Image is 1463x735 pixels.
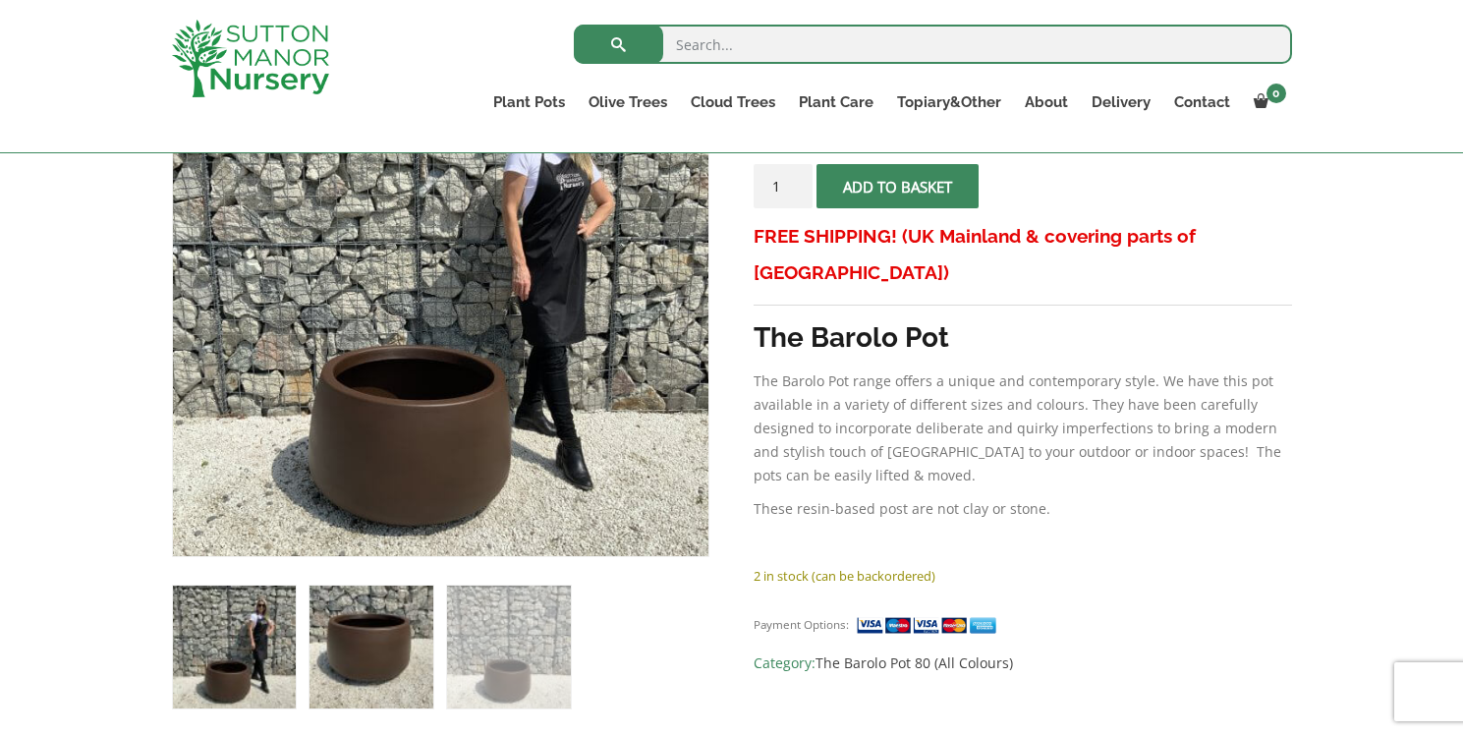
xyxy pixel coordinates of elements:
[1266,84,1286,103] span: 0
[754,564,1291,588] p: 2 in stock (can be backordered)
[816,164,979,208] button: Add to basket
[754,218,1291,291] h3: FREE SHIPPING! (UK Mainland & covering parts of [GEOGRAPHIC_DATA])
[172,20,329,97] img: logo
[754,651,1291,675] span: Category:
[1080,88,1162,116] a: Delivery
[885,88,1013,116] a: Topiary&Other
[309,586,432,708] img: The Barolo Pot 80 Colour Mocha (Resin) - Image 2
[754,164,813,208] input: Product quantity
[754,497,1291,521] p: These resin-based post are not clay or stone.
[1013,88,1080,116] a: About
[754,321,949,354] strong: The Barolo Pot
[787,88,885,116] a: Plant Care
[447,586,570,708] img: The Barolo Pot 80 Colour Mocha (Resin) - Image 3
[679,88,787,116] a: Cloud Trees
[173,586,296,708] img: The Barolo Pot 80 Colour Mocha (Resin)
[1242,88,1292,116] a: 0
[754,369,1291,487] p: The Barolo Pot range offers a unique and contemporary style. We have this pot available in a vari...
[1162,88,1242,116] a: Contact
[856,615,1003,636] img: payment supported
[574,25,1292,64] input: Search...
[816,653,1013,672] a: The Barolo Pot 80 (All Colours)
[577,88,679,116] a: Olive Trees
[481,88,577,116] a: Plant Pots
[754,617,849,632] small: Payment Options:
